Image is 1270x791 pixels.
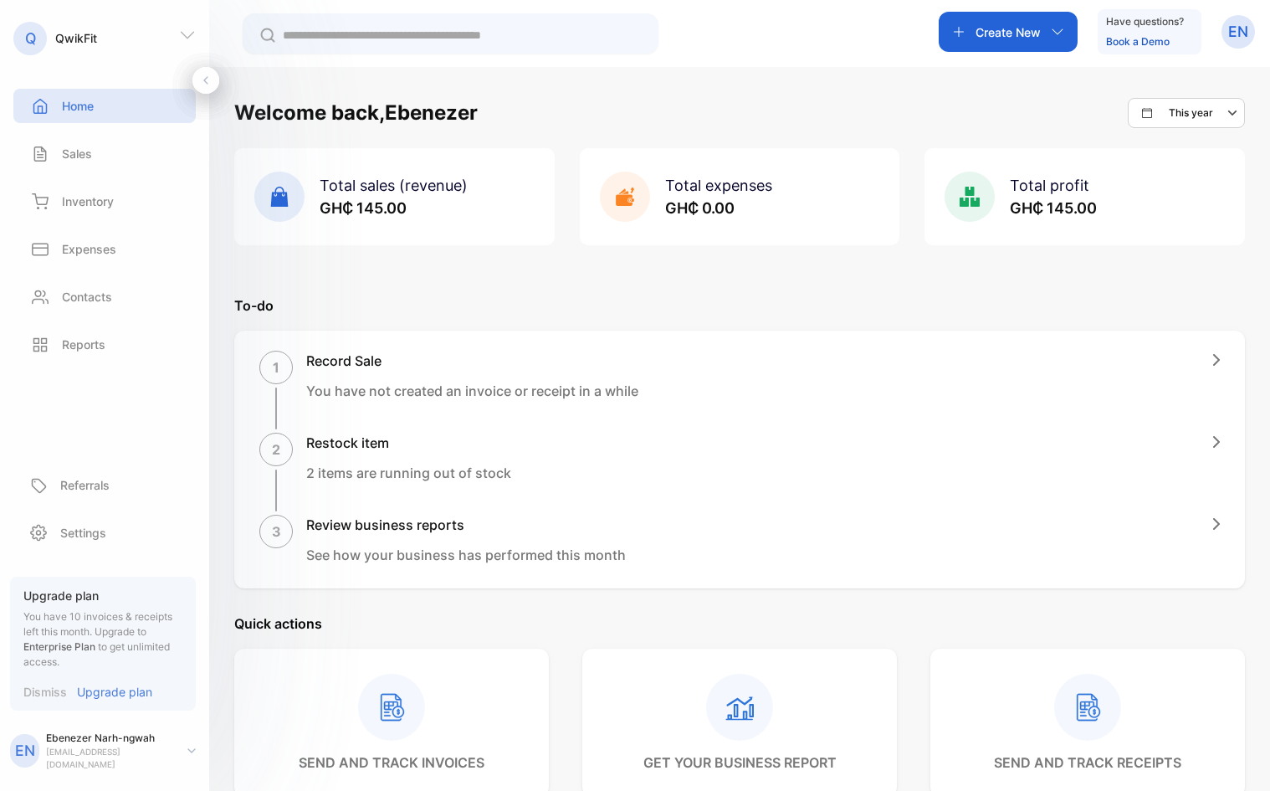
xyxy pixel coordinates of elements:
p: Settings [60,524,106,542]
p: QwikFit [55,29,97,47]
p: Quick actions [234,614,1245,634]
p: send and track invoices [299,752,484,773]
p: Upgrade plan [77,683,152,701]
p: [EMAIL_ADDRESS][DOMAIN_NAME] [46,746,174,771]
p: Create New [976,23,1041,41]
p: EN [15,740,35,762]
span: GH₵ 145.00 [1010,199,1097,217]
p: Ebenezer Narh-ngwah [46,731,174,746]
p: Referrals [60,476,110,494]
p: 2 [272,439,280,460]
span: Enterprise Plan [23,640,95,653]
p: send and track receipts [994,752,1181,773]
p: Sales [62,145,92,162]
p: This year [1169,105,1213,121]
p: Dismiss [23,683,67,701]
p: Reports [62,336,105,353]
span: Total expenses [665,177,772,194]
span: GH₵ 145.00 [320,199,407,217]
p: You have 10 invoices & receipts left this month. [23,609,182,670]
p: 2 items are running out of stock [306,463,511,483]
h1: Restock item [306,433,511,453]
p: 3 [272,521,281,542]
p: Inventory [62,193,114,210]
p: Contacts [62,288,112,306]
p: Expenses [62,240,116,258]
p: Have questions? [1106,13,1184,30]
h1: Review business reports [306,515,626,535]
p: Q [25,28,36,49]
p: See how your business has performed this month [306,545,626,565]
button: This year [1128,98,1245,128]
p: 1 [273,357,279,378]
h1: Record Sale [306,351,638,371]
a: Book a Demo [1106,35,1170,48]
span: Total profit [1010,177,1089,194]
p: To-do [234,295,1245,316]
a: Upgrade plan [67,683,152,701]
p: Home [62,97,94,115]
h1: Welcome back, Ebenezer [234,98,478,128]
p: You have not created an invoice or receipt in a while [306,381,638,401]
button: Create New [939,12,1078,52]
p: EN [1228,21,1248,43]
button: EN [1221,12,1255,52]
span: Upgrade to to get unlimited access. [23,625,170,668]
span: GH₵ 0.00 [665,199,735,217]
p: Upgrade plan [23,587,182,604]
span: Total sales (revenue) [320,177,468,194]
p: get your business report [643,752,837,773]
